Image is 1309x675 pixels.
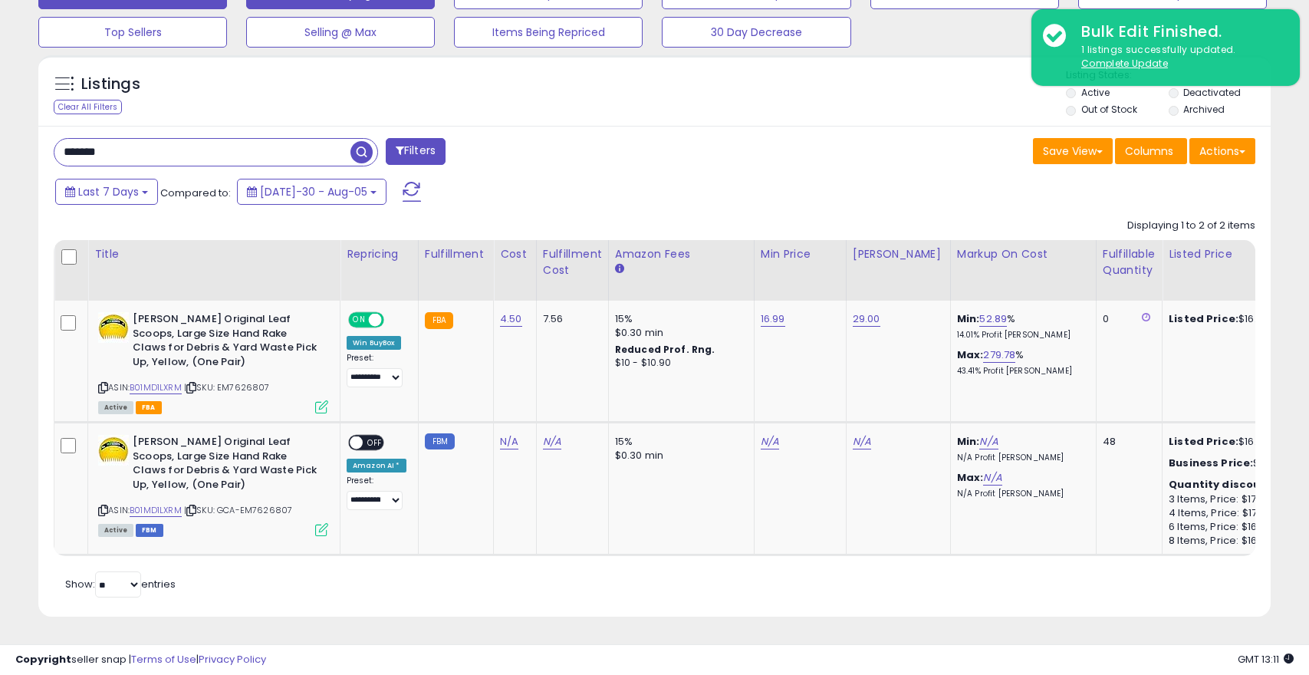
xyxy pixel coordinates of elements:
[957,312,1084,341] div: %
[761,311,785,327] a: 16.99
[425,246,487,262] div: Fulfillment
[615,262,624,276] small: Amazon Fees.
[98,312,328,412] div: ASIN:
[55,179,158,205] button: Last 7 Days
[1169,456,1253,470] b: Business Price:
[957,434,980,449] b: Min:
[98,435,129,466] img: 412iaRiHs-L._SL40_.jpg
[957,330,1084,341] p: 14.01% Profit [PERSON_NAME]
[160,186,231,200] span: Compared to:
[853,434,871,449] a: N/A
[1169,477,1279,492] b: Quantity discounts
[957,489,1084,499] p: N/A Profit [PERSON_NAME]
[347,353,406,387] div: Preset:
[81,74,140,95] h5: Listings
[1169,435,1296,449] div: $16.95
[54,100,122,114] div: Clear All Filters
[1033,138,1113,164] button: Save View
[38,17,227,48] button: Top Sellers
[94,246,334,262] div: Title
[615,246,748,262] div: Amazon Fees
[246,17,435,48] button: Selling @ Max
[1081,103,1137,116] label: Out of Stock
[350,314,369,327] span: ON
[363,436,387,449] span: OFF
[136,401,162,414] span: FBA
[1081,57,1168,70] u: Complete Update
[615,343,715,356] b: Reduced Prof. Rng.
[1169,520,1296,534] div: 6 Items, Price: $16.7
[15,653,266,667] div: seller snap | |
[1169,434,1238,449] b: Listed Price:
[1169,506,1296,520] div: 4 Items, Price: $17.06
[1103,435,1150,449] div: 48
[199,652,266,667] a: Privacy Policy
[260,184,367,199] span: [DATE]-30 - Aug-05
[184,504,292,516] span: | SKU: GCA-EM7626807
[347,459,406,472] div: Amazon AI *
[983,347,1015,363] a: 279.78
[65,577,176,591] span: Show: entries
[136,524,163,537] span: FBM
[130,504,182,517] a: B01MD1LXRM
[15,652,71,667] strong: Copyright
[425,312,453,329] small: FBA
[500,434,518,449] a: N/A
[615,312,742,326] div: 15%
[1103,312,1150,326] div: 0
[133,312,319,373] b: [PERSON_NAME] Original Leaf Scoops, Large Size Hand Rake Claws for Debris & Yard Waste Pick Up, Y...
[950,240,1096,301] th: The percentage added to the cost of goods (COGS) that forms the calculator for Min & Max prices.
[1081,86,1110,99] label: Active
[761,434,779,449] a: N/A
[957,246,1090,262] div: Markup on Cost
[500,311,522,327] a: 4.50
[615,449,742,463] div: $0.30 min
[1127,219,1255,233] div: Displaying 1 to 2 of 2 items
[1169,312,1296,326] div: $16.99
[761,246,840,262] div: Min Price
[1169,478,1296,492] div: :
[98,524,133,537] span: All listings currently available for purchase on Amazon
[78,184,139,199] span: Last 7 Days
[184,381,270,393] span: | SKU: EM7626807
[983,470,1001,486] a: N/A
[615,357,742,370] div: $10 - $10.90
[1103,246,1156,278] div: Fulfillable Quantity
[662,17,850,48] button: 30 Day Decrease
[1169,311,1238,326] b: Listed Price:
[957,470,984,485] b: Max:
[1125,143,1173,159] span: Columns
[98,312,129,343] img: 412iaRiHs-L._SL40_.jpg
[979,434,998,449] a: N/A
[615,435,742,449] div: 15%
[543,434,561,449] a: N/A
[1183,86,1241,99] label: Deactivated
[615,326,742,340] div: $0.30 min
[543,312,597,326] div: 7.56
[1238,652,1294,667] span: 2025-08-13 13:11 GMT
[133,435,319,496] b: [PERSON_NAME] Original Leaf Scoops, Large Size Hand Rake Claws for Debris & Yard Waste Pick Up, Y...
[98,435,328,535] div: ASIN:
[957,453,1084,463] p: N/A Profit [PERSON_NAME]
[1115,138,1187,164] button: Columns
[347,246,412,262] div: Repricing
[237,179,386,205] button: [DATE]-30 - Aug-05
[130,381,182,394] a: B01MD1LXRM
[454,17,643,48] button: Items Being Repriced
[1169,534,1296,548] div: 8 Items, Price: $16.16
[957,347,984,362] b: Max:
[853,246,944,262] div: [PERSON_NAME]
[543,246,602,278] div: Fulfillment Cost
[131,652,196,667] a: Terms of Use
[425,433,455,449] small: FBM
[382,314,406,327] span: OFF
[347,336,401,350] div: Win BuyBox
[386,138,446,165] button: Filters
[500,246,530,262] div: Cost
[853,311,880,327] a: 29.00
[1189,138,1255,164] button: Actions
[1183,103,1225,116] label: Archived
[979,311,1007,327] a: 52.89
[1070,21,1288,43] div: Bulk Edit Finished.
[957,366,1084,377] p: 43.41% Profit [PERSON_NAME]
